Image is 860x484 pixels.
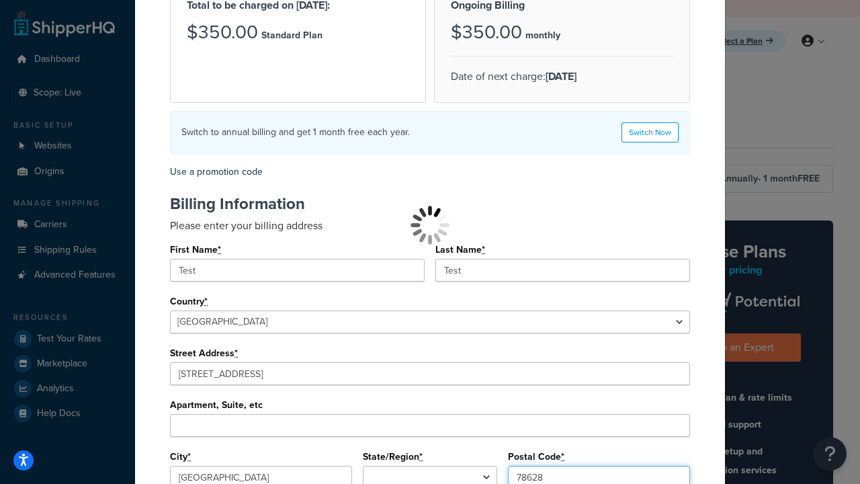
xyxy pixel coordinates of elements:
h3: $350.00 [187,22,258,43]
p: Date of next charge: [451,67,673,86]
input: Enter a location [170,362,690,385]
label: City [170,452,191,462]
a: Switch Now [621,122,679,143]
abbr: required [419,450,423,464]
label: Apartment, Suite, etc [170,400,263,410]
h3: $350.00 [451,22,522,43]
label: Postal Code [508,452,565,462]
abbr: required [218,243,221,257]
h4: Switch to annual billing and get 1 month free each year. [181,125,410,139]
a: Use a promotion code [170,165,263,179]
label: Street Address [170,348,239,359]
label: Last Name [435,245,486,255]
abbr: required [187,450,191,464]
label: First Name [170,245,222,255]
label: State/Region [363,452,423,462]
abbr: required [204,294,208,309]
h2: Billing Information [170,195,690,212]
label: Country [170,296,208,307]
p: monthly [525,26,560,45]
p: Standard Plan [261,26,322,45]
p: Please enter your billing address [170,218,690,233]
abbr: required [234,346,238,360]
abbr: required [561,450,564,464]
abbr: required [482,243,485,257]
strong: [DATE] [546,69,576,84]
